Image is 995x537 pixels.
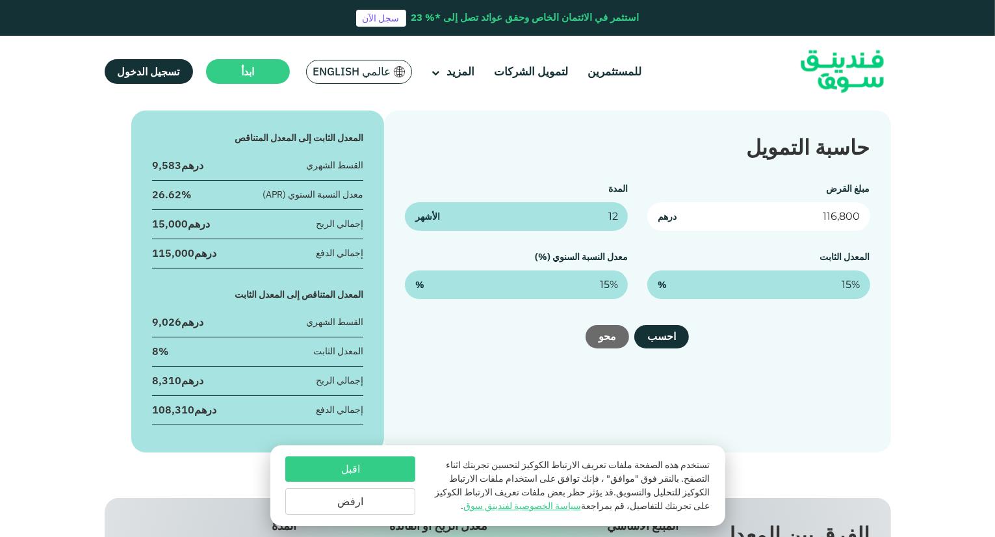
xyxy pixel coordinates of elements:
span: % [415,278,424,292]
div: معدل النسبة السنوي (APR) [263,188,363,202]
span: الأشهر [415,210,440,224]
span: قد يؤثر حظر بعض ملفات تعريف الارتباط الكوكيز على تجربتك [435,486,710,512]
div: إجمالي الربح [316,217,363,231]
button: محو [586,325,629,348]
div: درهم [152,246,216,260]
span: ابدأ [241,65,254,78]
label: معدل النسبة السنوي (%) [535,251,628,263]
span: درهم [658,210,677,224]
div: درهم [152,315,203,329]
span: المزيد [446,64,474,79]
button: اقبل [285,456,415,482]
div: درهم [152,373,203,387]
a: للمستثمرين [584,61,645,83]
p: تستخدم هذه الصفحة ملفات تعريف الارتباط الكوكيز لتحسين تجربتك اثناء التصفح. بالنقر فوق "موافق" ، ف... [428,458,709,513]
div: القسط الشهري [306,315,363,329]
span: للتفاصيل، قم بمراجعة . [461,500,663,512]
div: حاسبة التمويل [405,131,870,163]
div: المدة [125,519,297,533]
div: استثمر في الائتمان الخاص وحقق عوائد تصل إلى *% 23 [411,10,640,25]
button: ارفض [285,488,415,515]
span: 15,000 [152,217,188,230]
button: احسب [634,325,689,348]
div: درهم [152,402,216,417]
a: سجل الآن [356,10,406,27]
span: 8,310 [152,374,181,387]
img: SA Flag [394,66,406,77]
span: % [658,278,667,292]
div: 26.62% [152,187,191,202]
label: المدة [608,183,628,194]
div: إجمالي الدفع [316,403,363,417]
div: إجمالي الربح [316,374,363,387]
div: القسط الشهري [306,159,363,172]
a: تسجيل الدخول [105,59,193,84]
div: معدل الربح أو الفائدة [317,519,488,533]
div: إجمالي الدفع [316,246,363,260]
div: درهم [152,158,203,172]
span: 9,583 [152,159,181,172]
label: مبلغ القرض [827,183,870,194]
div: المعدل الثابت إلى المعدل المتناقص [152,131,364,145]
span: 108,310 [152,403,194,416]
label: المعدل الثابت [820,251,870,263]
div: درهم [152,216,210,231]
span: عالمي English [313,64,391,79]
img: Logo [779,39,906,105]
div: المبلغ الأساسي [508,519,679,533]
div: المعدل الثابت [313,345,363,358]
div: المعدل المتناقص إلى المعدل الثابت [152,288,364,302]
span: تسجيل الدخول [118,65,180,78]
a: سياسة الخصوصية لفندينق سوق [463,500,581,512]
span: 9,026 [152,315,181,328]
div: 8% [152,344,168,358]
a: لتمويل الشركات [491,61,571,83]
span: 115,000 [152,246,194,259]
